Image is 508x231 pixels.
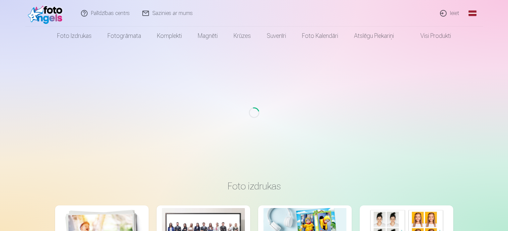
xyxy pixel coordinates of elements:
a: Visi produkti [402,27,459,45]
a: Foto izdrukas [49,27,100,45]
a: Komplekti [149,27,190,45]
a: Suvenīri [259,27,294,45]
a: Foto kalendāri [294,27,346,45]
a: Fotogrāmata [100,27,149,45]
h3: Foto izdrukas [60,180,448,192]
a: Atslēgu piekariņi [346,27,402,45]
a: Magnēti [190,27,226,45]
a: Krūzes [226,27,259,45]
img: /fa1 [28,3,66,24]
